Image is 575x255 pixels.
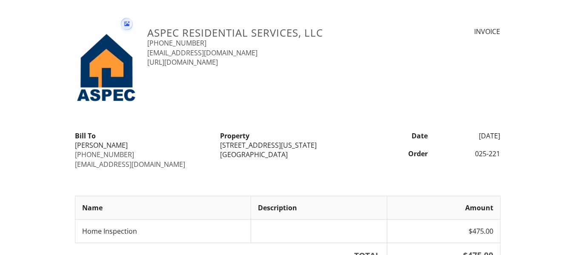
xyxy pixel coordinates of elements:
[360,131,433,140] div: Date
[147,38,206,48] a: [PHONE_NUMBER]
[401,27,500,36] div: INVOICE
[75,150,134,159] a: [PHONE_NUMBER]
[433,149,506,158] div: 025-221
[75,160,185,169] a: [EMAIL_ADDRESS][DOMAIN_NAME]
[75,196,251,219] th: Name
[82,226,137,236] span: Home Inspection
[220,140,355,150] div: [STREET_ADDRESS][US_STATE]
[147,48,257,57] a: [EMAIL_ADDRESS][DOMAIN_NAME]
[147,57,218,67] a: [URL][DOMAIN_NAME]
[360,149,433,158] div: Order
[147,27,391,38] h3: ASPEC Residential Services, LLC
[75,140,210,150] div: [PERSON_NAME]
[251,196,387,219] th: Description
[220,150,355,159] div: [GEOGRAPHIC_DATA]
[75,131,96,140] strong: Bill To
[220,131,249,140] strong: Property
[387,219,500,243] td: $475.00
[433,131,506,140] div: [DATE]
[387,196,500,219] th: Amount
[75,27,137,102] img: 10.jpg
